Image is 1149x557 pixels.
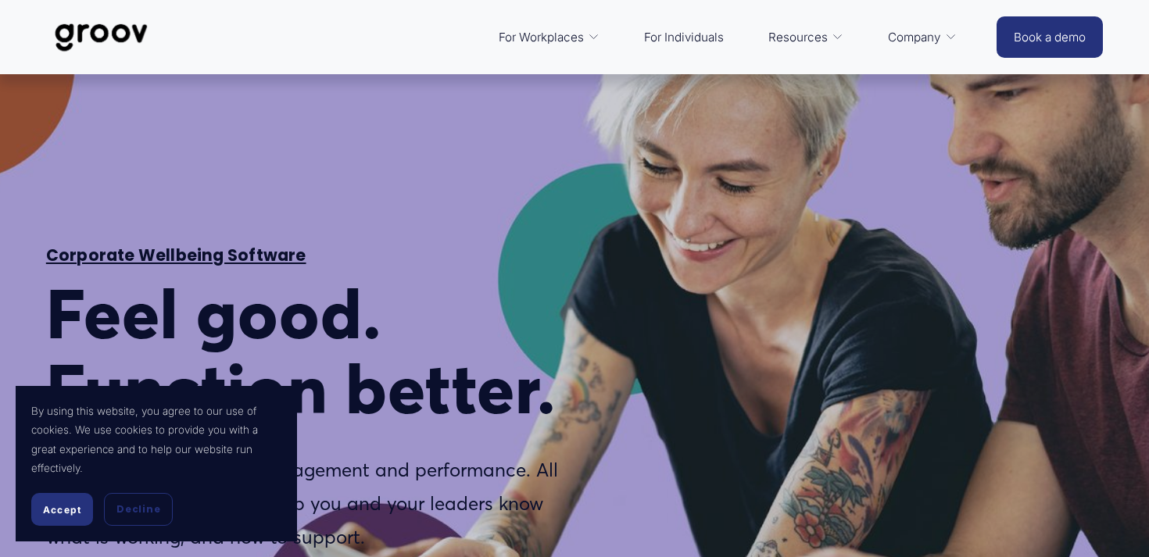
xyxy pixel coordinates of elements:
span: Resources [768,27,828,48]
button: Accept [31,493,93,526]
a: folder dropdown [491,19,608,55]
span: Accept [43,504,81,516]
section: Cookie banner [16,386,297,541]
a: folder dropdown [880,19,965,55]
button: Decline [104,493,173,526]
span: Decline [116,502,160,516]
p: Wellbeing tech that lifts engagement and performance. All with real-time insights to help you and... [46,453,571,555]
a: For Individuals [636,19,732,55]
p: By using this website, you agree to our use of cookies. We use cookies to provide you with a grea... [31,402,281,477]
a: Book a demo [997,16,1103,58]
h1: Feel good. Function better. [46,277,571,426]
strong: Corporate Wellbeing Software [46,244,306,266]
a: folder dropdown [761,19,852,55]
img: Groov | Workplace Science Platform | Unlock Performance | Drive Results [46,12,156,63]
span: Company [888,27,940,48]
span: For Workplaces [499,27,584,48]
